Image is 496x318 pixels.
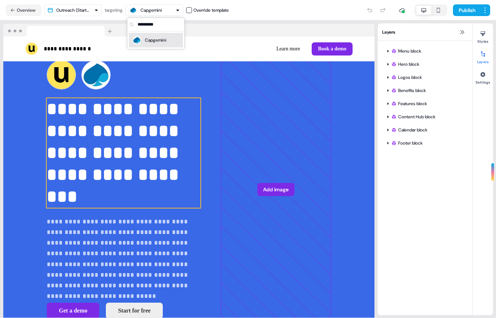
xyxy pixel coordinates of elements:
[193,7,229,14] div: Override template
[382,124,468,136] div: Calendar block
[192,42,353,55] div: Learn moreBook a demo
[56,7,91,14] div: Outreach (Starter)
[391,47,465,55] div: Menu block
[391,74,465,81] div: Logos block
[105,7,123,14] div: targeting
[382,72,468,83] div: Logos block
[145,37,166,44] div: Capgemini
[141,7,162,14] div: Capgemini
[382,85,468,96] div: Benefits block
[378,23,472,41] div: Layers
[270,42,306,55] button: Learn more
[382,111,468,123] div: Content Hub block
[391,126,465,134] div: Calendar block
[473,28,493,44] button: Styles
[391,87,465,94] div: Benefits block
[391,113,465,120] div: Content Hub block
[391,100,465,107] div: Features block
[453,4,480,16] button: Publish
[382,137,468,149] div: Footer block
[473,69,493,85] button: Settings
[391,61,465,68] div: Hero block
[312,42,353,55] button: Book a demo
[6,4,41,16] button: Overview
[473,48,493,64] button: Layers
[382,98,468,110] div: Features block
[3,24,115,37] img: Browser topbar
[382,58,468,70] div: Hero block
[391,139,465,147] div: Footer block
[257,183,295,196] button: Add image
[382,45,468,57] div: Menu block
[126,4,183,16] button: Capgemini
